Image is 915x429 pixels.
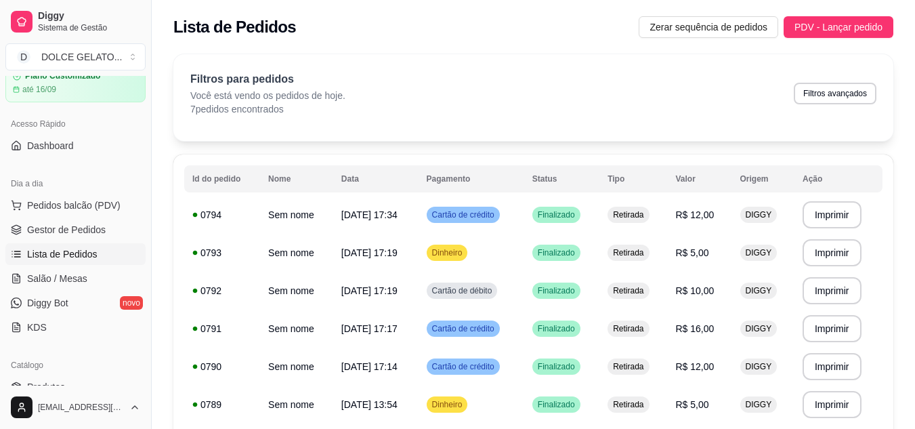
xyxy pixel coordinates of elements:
div: Acesso Rápido [5,113,146,135]
span: [EMAIL_ADDRESS][DOMAIN_NAME] [38,402,124,413]
span: [DATE] 17:19 [341,285,398,296]
th: Nome [260,165,333,192]
span: DIGGY [743,323,775,334]
th: Data [333,165,419,192]
span: Produtos [27,380,65,394]
button: [EMAIL_ADDRESS][DOMAIN_NAME] [5,391,146,424]
span: DIGGY [743,361,775,372]
span: R$ 5,00 [676,247,709,258]
p: 7 pedidos encontrados [190,102,345,116]
div: 0794 [192,208,252,222]
span: Cartão de crédito [429,323,497,334]
div: Dia a dia [5,173,146,195]
span: Diggy [38,10,140,22]
button: Filtros avançados [794,83,876,104]
span: Retirada [610,285,646,296]
h2: Lista de Pedidos [173,16,296,38]
div: 0792 [192,284,252,298]
div: Catálogo [5,354,146,376]
button: Imprimir [803,315,861,342]
a: Salão / Mesas [5,268,146,289]
span: Retirada [610,247,646,258]
span: [DATE] 17:34 [341,209,398,220]
a: KDS [5,316,146,338]
span: Retirada [610,209,646,220]
span: Dinheiro [429,247,465,258]
span: Retirada [610,361,646,372]
button: Imprimir [803,353,861,380]
span: Finalizado [535,399,578,410]
span: Sistema de Gestão [38,22,140,33]
td: Sem nome [260,310,333,348]
th: Origem [732,165,794,192]
a: Diggy Botnovo [5,292,146,314]
span: Finalizado [535,247,578,258]
span: Dinheiro [429,399,465,410]
span: Retirada [610,399,646,410]
th: Ação [794,165,882,192]
a: Plano Customizadoaté 16/09 [5,64,146,102]
span: Zerar sequência de pedidos [650,20,767,35]
article: Plano Customizado [25,71,100,81]
td: Sem nome [260,234,333,272]
span: R$ 16,00 [676,323,715,334]
span: DIGGY [743,399,775,410]
p: Filtros para pedidos [190,71,345,87]
th: Tipo [599,165,667,192]
th: Pagamento [419,165,524,192]
span: Finalizado [535,361,578,372]
a: Produtos [5,376,146,398]
span: R$ 12,00 [676,209,715,220]
td: Sem nome [260,348,333,386]
button: Select a team [5,43,146,70]
span: Gestor de Pedidos [27,223,106,237]
span: Cartão de crédito [429,209,497,220]
span: [DATE] 17:14 [341,361,398,372]
span: PDV - Lançar pedido [794,20,882,35]
span: DIGGY [743,285,775,296]
span: DIGGY [743,247,775,258]
span: Lista de Pedidos [27,247,98,261]
div: 0791 [192,322,252,335]
div: 0793 [192,246,252,260]
th: Id do pedido [184,165,260,192]
span: R$ 12,00 [676,361,715,372]
span: R$ 5,00 [676,399,709,410]
button: Zerar sequência de pedidos [639,16,778,38]
div: 0790 [192,360,252,373]
a: Lista de Pedidos [5,243,146,265]
span: Diggy Bot [27,296,68,310]
span: Finalizado [535,209,578,220]
span: D [17,50,30,64]
button: Imprimir [803,277,861,304]
span: KDS [27,321,47,334]
td: Sem nome [260,386,333,424]
span: Pedidos balcão (PDV) [27,199,121,212]
span: [DATE] 17:19 [341,247,398,258]
span: Finalizado [535,285,578,296]
span: Salão / Mesas [27,272,87,285]
th: Valor [668,165,732,192]
article: até 16/09 [22,84,56,95]
button: PDV - Lançar pedido [784,16,893,38]
span: Cartão de crédito [429,361,497,372]
th: Status [524,165,599,192]
p: Você está vendo os pedidos de hoje. [190,89,345,102]
button: Imprimir [803,239,861,266]
a: Dashboard [5,135,146,157]
span: DIGGY [743,209,775,220]
span: Cartão de débito [429,285,495,296]
div: 0789 [192,398,252,411]
span: [DATE] 17:17 [341,323,398,334]
span: Finalizado [535,323,578,334]
button: Imprimir [803,391,861,418]
td: Sem nome [260,272,333,310]
button: Imprimir [803,201,861,228]
div: DOLCE GELATO ... [41,50,122,64]
a: DiggySistema de Gestão [5,5,146,38]
span: Retirada [610,323,646,334]
button: Pedidos balcão (PDV) [5,195,146,216]
span: Dashboard [27,139,74,152]
a: Gestor de Pedidos [5,219,146,241]
td: Sem nome [260,196,333,234]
